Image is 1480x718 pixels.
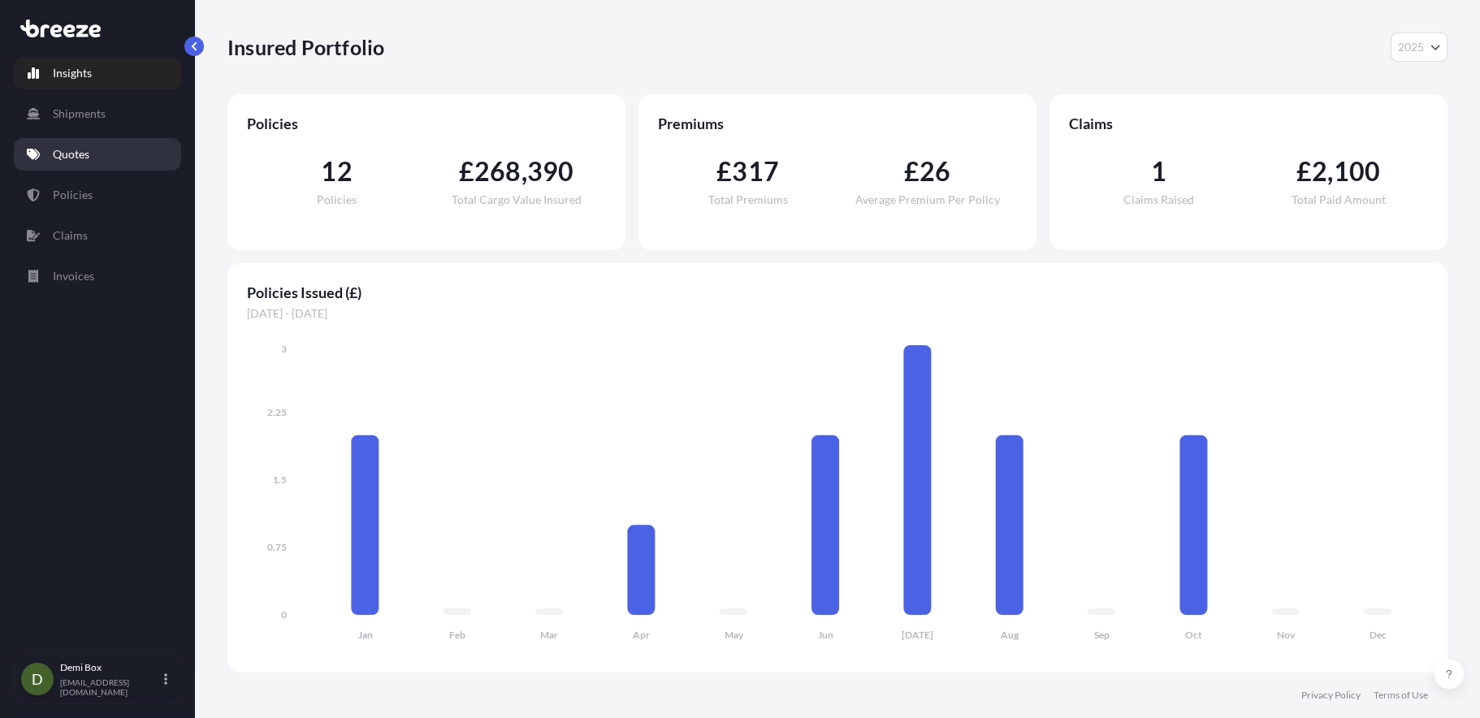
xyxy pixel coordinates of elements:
tspan: Jun [818,629,833,641]
span: 2 [1312,158,1327,184]
span: Claims [1069,114,1428,133]
p: Insured Portfolio [227,34,384,60]
p: Shipments [53,106,106,122]
span: 2025 [1398,39,1424,55]
span: £ [904,158,920,184]
span: £ [459,158,474,184]
span: , [1327,158,1333,184]
a: Insights [14,57,181,89]
span: Total Cargo Value Insured [452,194,582,205]
span: D [32,671,43,687]
span: Premiums [658,114,1017,133]
span: 390 [527,158,574,184]
span: 268 [474,158,521,184]
p: Quotes [53,146,89,162]
span: 100 [1334,158,1381,184]
span: Claims Raised [1123,194,1194,205]
tspan: Sep [1094,629,1110,641]
span: Total Premiums [708,194,788,205]
span: £ [1296,158,1312,184]
tspan: 0 [281,608,287,621]
p: Claims [53,227,88,244]
tspan: 1.5 [273,474,287,486]
tspan: Apr [633,629,650,641]
tspan: Dec [1370,629,1387,641]
span: Total Paid Amount [1292,194,1386,205]
a: Privacy Policy [1301,689,1361,702]
span: 317 [732,158,779,184]
a: Invoices [14,260,181,292]
tspan: Feb [449,629,465,641]
p: [EMAIL_ADDRESS][DOMAIN_NAME] [60,677,161,697]
span: [DATE] - [DATE] [247,305,1428,322]
a: Terms of Use [1374,689,1428,702]
button: Year Selector [1391,32,1448,62]
tspan: Mar [540,629,558,641]
tspan: Aug [1001,629,1019,641]
span: Policies [317,194,357,205]
tspan: 0.75 [267,541,287,553]
tspan: 2.25 [267,406,287,418]
a: Quotes [14,138,181,171]
span: 1 [1151,158,1166,184]
a: Shipments [14,97,181,130]
tspan: [DATE] [902,629,933,641]
span: Policies [247,114,606,133]
tspan: 3 [281,343,287,355]
span: 12 [321,158,352,184]
tspan: May [725,629,744,641]
p: Policies [53,187,93,203]
tspan: Oct [1185,629,1202,641]
a: Policies [14,179,181,211]
span: Average Premium Per Policy [855,194,1000,205]
span: , [521,158,527,184]
span: Policies Issued (£) [247,283,1428,302]
p: Demi Box [60,661,161,674]
p: Insights [53,65,92,81]
span: £ [716,158,732,184]
tspan: Jan [358,629,373,641]
span: 26 [920,158,950,184]
tspan: Nov [1277,629,1296,641]
a: Claims [14,219,181,252]
p: Invoices [53,268,94,284]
